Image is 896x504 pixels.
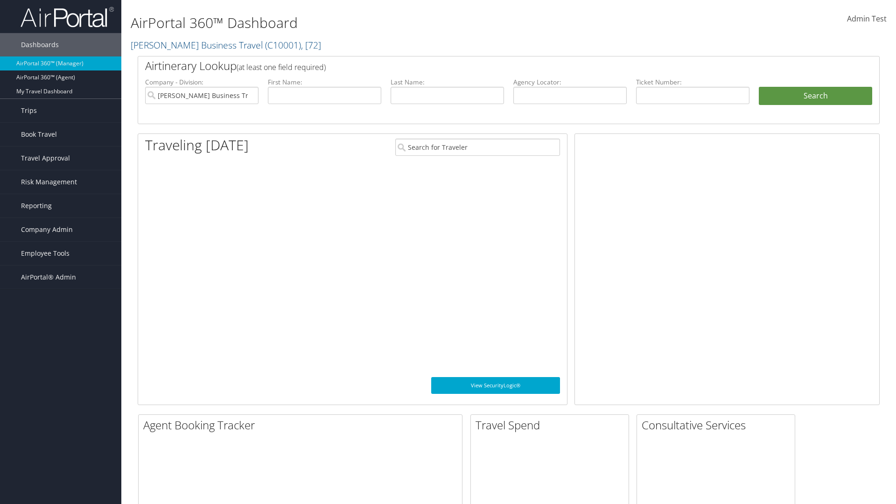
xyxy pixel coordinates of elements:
[21,147,70,170] span: Travel Approval
[21,266,76,289] span: AirPortal® Admin
[391,77,504,87] label: Last Name:
[145,77,259,87] label: Company - Division:
[476,417,629,433] h2: Travel Spend
[21,218,73,241] span: Company Admin
[642,417,795,433] h2: Consultative Services
[21,194,52,217] span: Reporting
[145,135,249,155] h1: Traveling [DATE]
[145,58,811,74] h2: Airtinerary Lookup
[847,5,887,34] a: Admin Test
[21,170,77,194] span: Risk Management
[21,99,37,122] span: Trips
[636,77,749,87] label: Ticket Number:
[513,77,627,87] label: Agency Locator:
[21,6,114,28] img: airportal-logo.png
[265,39,301,51] span: ( C10001 )
[759,87,872,105] button: Search
[268,77,381,87] label: First Name:
[131,39,321,51] a: [PERSON_NAME] Business Travel
[143,417,462,433] h2: Agent Booking Tracker
[237,62,326,72] span: (at least one field required)
[131,13,635,33] h1: AirPortal 360™ Dashboard
[21,33,59,56] span: Dashboards
[21,242,70,265] span: Employee Tools
[301,39,321,51] span: , [ 72 ]
[395,139,560,156] input: Search for Traveler
[431,377,560,394] a: View SecurityLogic®
[847,14,887,24] span: Admin Test
[21,123,57,146] span: Book Travel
